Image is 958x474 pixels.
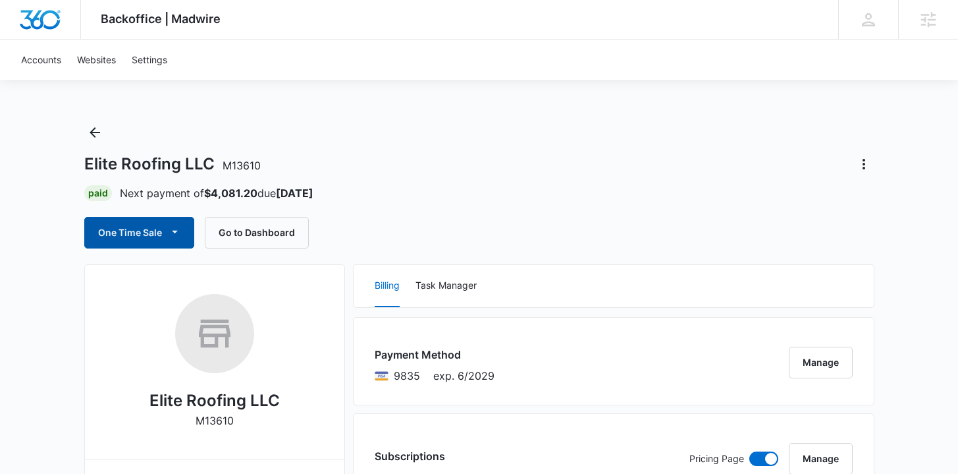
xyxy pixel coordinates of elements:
[375,265,400,307] button: Billing
[276,187,313,200] strong: [DATE]
[101,12,221,26] span: Backoffice | Madwire
[205,217,309,249] button: Go to Dashboard
[149,389,280,413] h2: Elite Roofing LLC
[204,187,257,200] strong: $4,081.20
[196,413,234,429] p: M13610
[433,368,494,384] span: exp. 6/2029
[84,122,105,143] button: Back
[415,265,477,307] button: Task Manager
[84,185,112,201] div: Paid
[375,347,494,363] h3: Payment Method
[789,347,853,378] button: Manage
[69,40,124,80] a: Websites
[120,185,313,201] p: Next payment of due
[13,40,69,80] a: Accounts
[223,159,261,172] span: M13610
[124,40,175,80] a: Settings
[853,154,874,175] button: Actions
[689,452,744,466] p: Pricing Page
[375,448,445,464] h3: Subscriptions
[394,368,420,384] span: Visa ending with
[84,217,194,249] button: One Time Sale
[84,154,261,174] h1: Elite Roofing LLC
